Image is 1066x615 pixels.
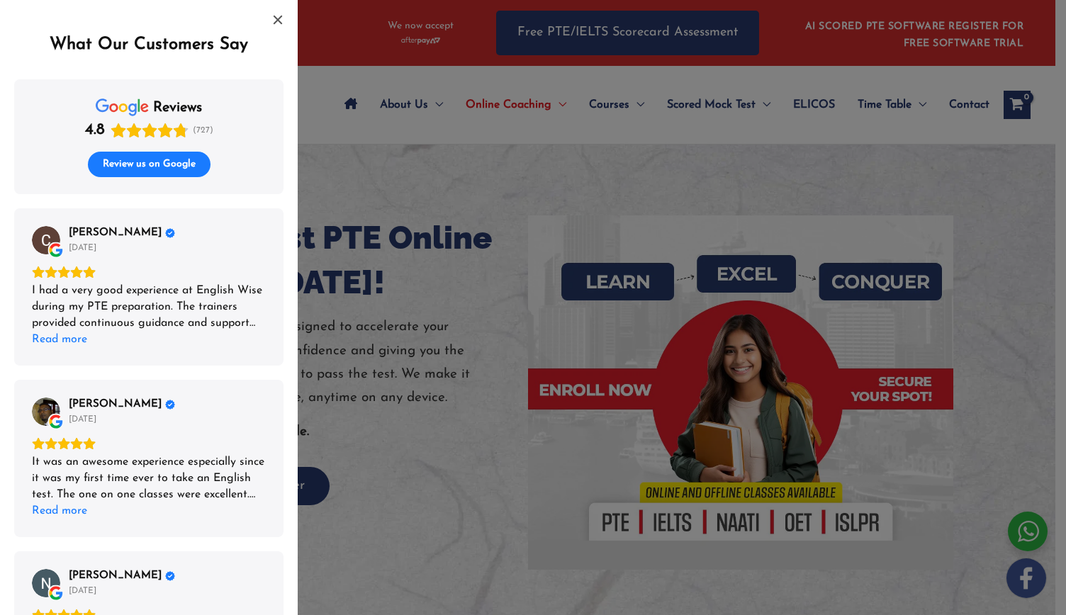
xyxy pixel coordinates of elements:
[69,585,96,597] div: [DATE]
[85,120,189,140] div: Rating: 4.8 out of 5
[32,283,266,332] div: I had a very good experience at English Wise during my PTE preparation. The trainers provided con...
[69,414,96,425] div: [DATE]
[69,227,162,239] span: [PERSON_NAME]
[103,158,196,171] span: Review us on Google
[88,152,211,177] button: Review us on Google
[32,266,266,278] div: Rating: 5.0 out of 5
[69,398,175,411] a: Review by Arvin Durgapersad
[165,228,175,238] div: Verified Customer
[32,226,60,254] img: Chimi Zam
[32,454,266,503] div: It was an awesome experience especially since it was my first time ever to take an English test. ...
[32,503,87,519] div: Read more
[69,242,96,254] div: [DATE]
[153,98,202,117] div: reviews
[266,9,289,31] button: Close
[69,398,162,411] span: [PERSON_NAME]
[193,125,213,135] span: (727)
[32,437,266,450] div: Rating: 5.0 out of 5
[32,397,60,426] a: View on Google
[165,400,175,410] div: Verified Customer
[14,34,284,57] div: What Our Customers Say
[32,397,60,426] img: Arvin Durgapersad
[32,226,60,254] a: View on Google
[32,569,60,597] img: Nabila Idrees
[69,570,162,582] span: [PERSON_NAME]
[165,571,175,581] div: Verified Customer
[69,227,175,239] a: Review by Chimi Zam
[32,332,87,348] div: Read more
[32,569,60,597] a: View on Google
[85,120,105,140] div: 4.8
[69,570,175,582] a: Review by Nabila Idrees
